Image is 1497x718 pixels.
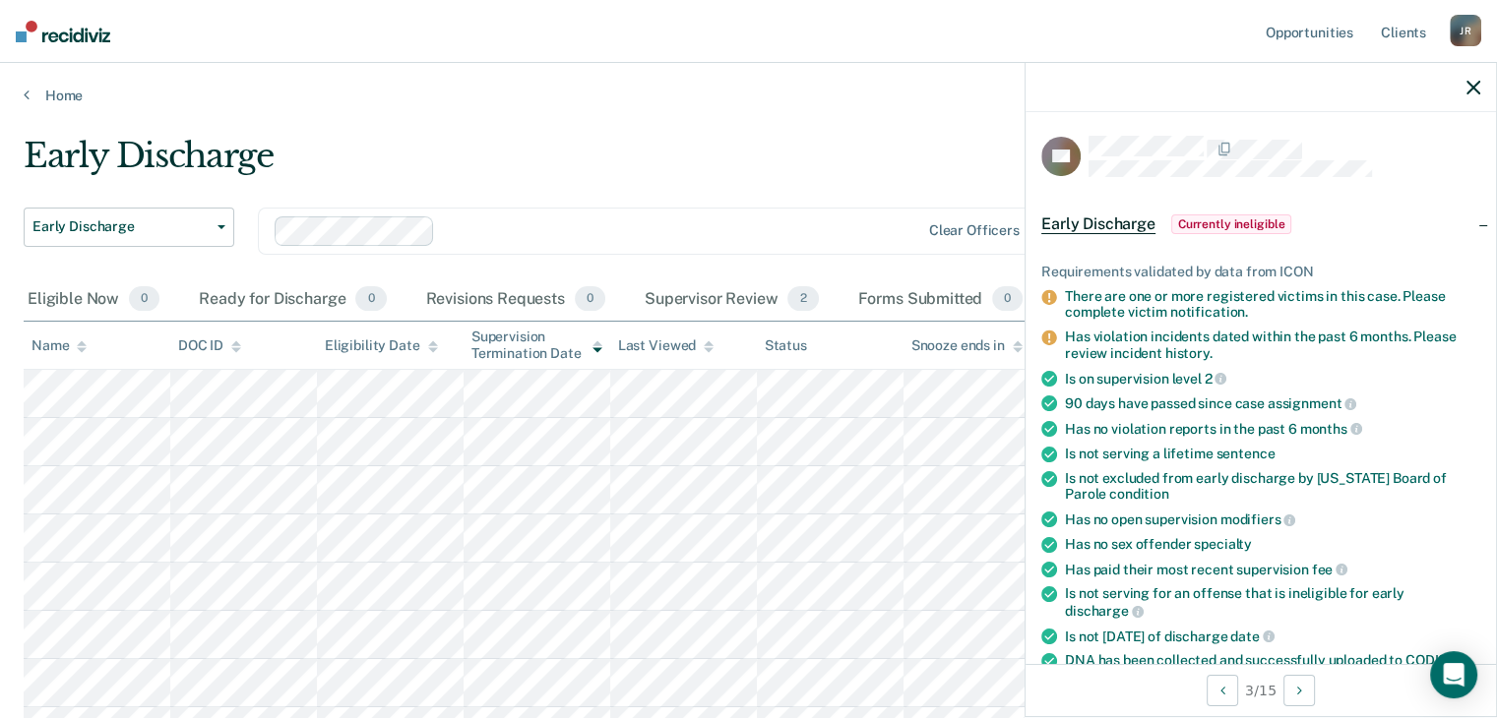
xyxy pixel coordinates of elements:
span: 0 [129,286,159,312]
div: Is on supervision level [1065,370,1480,388]
div: Clear officers [929,222,1020,239]
div: Eligible Now [24,278,163,322]
div: DOC ID [178,337,241,354]
div: Is not excluded from early discharge by [US_STATE] Board of Parole [1065,470,1480,504]
div: Has paid their most recent supervision [1065,561,1480,578]
a: Home [24,87,1473,104]
span: 2 [787,286,818,312]
div: Is not [DATE] of discharge [1065,628,1480,645]
div: Early DischargeCurrently ineligible [1026,193,1496,256]
button: Next Opportunity [1283,675,1315,706]
div: Is not serving for an offense that is ineligible for early [1065,585,1480,619]
button: Previous Opportunity [1207,675,1238,706]
span: Early Discharge [1041,214,1155,234]
span: fee [1312,562,1347,577]
div: Has violation incidents dated within the past 6 months. Please review incident history. [1065,329,1480,362]
div: Has no open supervision [1065,510,1480,528]
span: CODIS [1405,652,1447,668]
div: Open Intercom Messenger [1430,651,1477,698]
span: sentence [1216,446,1275,461]
div: J R [1450,15,1481,46]
div: Is not serving a lifetime [1065,446,1480,462]
span: 0 [575,286,605,312]
div: 3 / 15 [1026,664,1496,716]
span: modifiers [1220,511,1296,527]
div: Early Discharge [24,136,1147,192]
div: Forms Submitted [854,278,1028,322]
span: months [1300,421,1362,437]
span: 0 [992,286,1023,312]
div: DNA has been collected and successfully uploaded to [1065,652,1480,669]
div: Ready for Discharge [195,278,390,322]
div: Supervisor Review [641,278,823,322]
div: Requirements validated by data from ICON [1041,264,1480,280]
img: Recidiviz [16,21,110,42]
span: 2 [1205,371,1227,387]
span: condition [1109,486,1169,502]
div: Eligibility Date [325,337,438,354]
div: Name [31,337,87,354]
div: Revisions Requests [422,278,609,322]
div: 90 days have passed since case [1065,394,1480,412]
div: Has no sex offender [1065,536,1480,553]
div: Snooze ends in [911,337,1023,354]
div: Has no violation reports in the past 6 [1065,420,1480,438]
div: Status [765,337,807,354]
span: assignment [1268,395,1356,411]
span: specialty [1194,536,1252,552]
span: 0 [355,286,386,312]
div: Supervision Termination Date [471,329,602,362]
span: Early Discharge [32,218,210,235]
div: There are one or more registered victims in this case. Please complete victim notification. [1065,288,1480,322]
div: Last Viewed [618,337,714,354]
span: discharge [1065,603,1144,619]
span: date [1230,628,1274,644]
span: Currently ineligible [1171,214,1292,234]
